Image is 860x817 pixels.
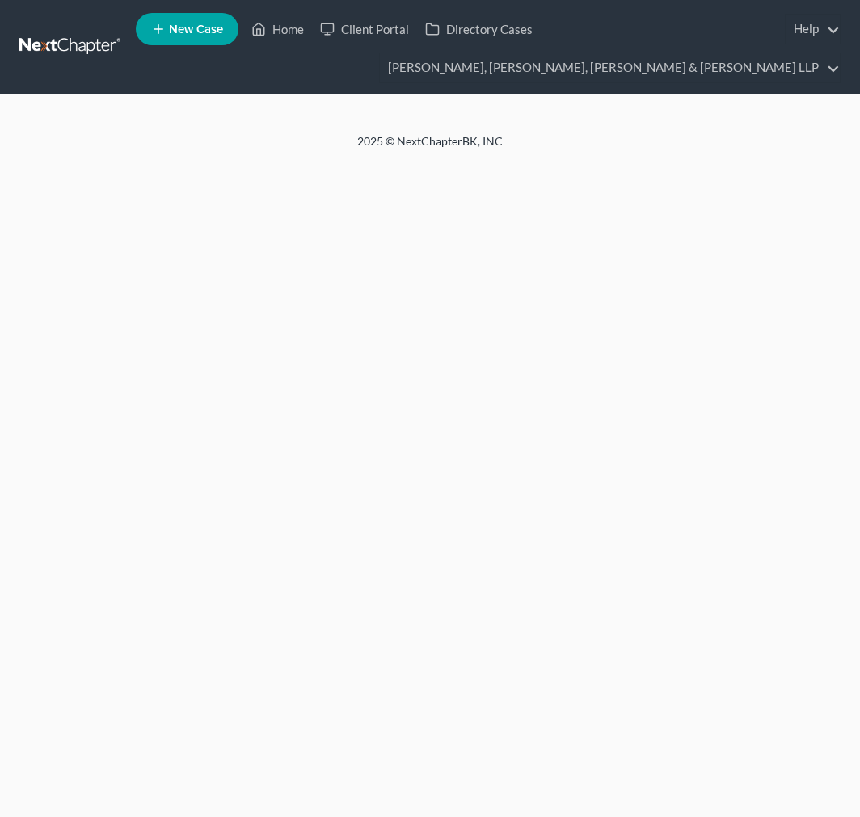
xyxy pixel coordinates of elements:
[312,15,417,44] a: Client Portal
[380,53,840,82] a: [PERSON_NAME], [PERSON_NAME], [PERSON_NAME] & [PERSON_NAME] LLP
[243,15,312,44] a: Home
[42,133,818,162] div: 2025 © NextChapterBK, INC
[786,15,840,44] a: Help
[417,15,541,44] a: Directory Cases
[136,13,238,45] new-legal-case-button: New Case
